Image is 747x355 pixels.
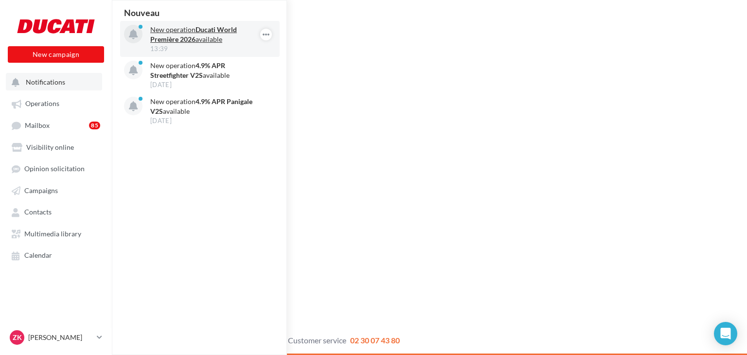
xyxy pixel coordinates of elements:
[24,208,52,216] span: Contacts
[6,203,106,220] a: Contacts
[6,246,106,264] a: Calendar
[25,121,50,129] span: Mailbox
[8,46,104,63] button: New campaign
[6,73,102,90] button: Notifications
[24,186,58,195] span: Campaigns
[350,336,400,345] span: 02 30 07 43 80
[26,143,74,151] span: Visibility online
[8,328,104,347] a: ZK [PERSON_NAME]
[24,165,85,173] span: Opinion solicitation
[288,336,346,345] span: Customer service
[13,333,22,342] span: ZK
[24,230,81,238] span: Multimedia library
[25,100,59,108] span: Operations
[6,138,106,156] a: Visibility online
[6,181,106,199] a: Campaigns
[28,333,93,342] p: [PERSON_NAME]
[714,322,737,345] div: Open Intercom Messenger
[89,122,100,129] div: 85
[24,251,52,260] span: Calendar
[6,94,106,112] a: Operations
[26,78,65,86] span: Notifications
[6,160,106,177] a: Opinion solicitation
[6,225,106,242] a: Multimedia library
[6,116,106,134] a: Mailbox85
